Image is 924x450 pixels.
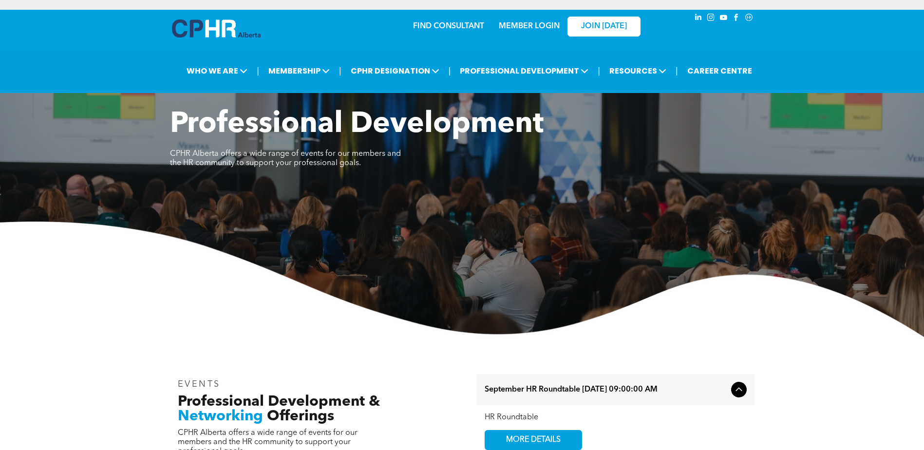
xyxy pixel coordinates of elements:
a: MEMBER LOGIN [499,22,560,30]
a: FIND CONSULTANT [413,22,484,30]
li: | [257,61,259,81]
a: youtube [718,12,729,25]
span: CPHR DESIGNATION [348,62,442,80]
a: instagram [706,12,717,25]
li: | [598,61,600,81]
a: MORE DETAILS [485,430,582,450]
span: JOIN [DATE] [581,22,627,31]
a: linkedin [693,12,704,25]
li: | [676,61,678,81]
a: JOIN [DATE] [567,17,641,37]
span: PROFESSIONAL DEVELOPMENT [457,62,591,80]
span: MEMBERSHIP [265,62,333,80]
span: Professional Development & [178,394,380,409]
img: A blue and white logo for cp alberta [172,19,261,37]
div: HR Roundtable [485,413,747,422]
span: Networking [178,409,263,424]
a: facebook [731,12,742,25]
li: | [339,61,341,81]
a: CAREER CENTRE [684,62,755,80]
li: | [449,61,451,81]
span: September HR Roundtable [DATE] 09:00:00 AM [485,385,727,394]
span: RESOURCES [606,62,669,80]
span: WHO WE ARE [184,62,250,80]
span: MORE DETAILS [495,431,572,450]
span: EVENTS [178,380,221,389]
span: CPHR Alberta offers a wide range of events for our members and the HR community to support your p... [170,150,401,167]
span: Offerings [267,409,334,424]
a: Social network [744,12,754,25]
span: Professional Development [170,110,544,139]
